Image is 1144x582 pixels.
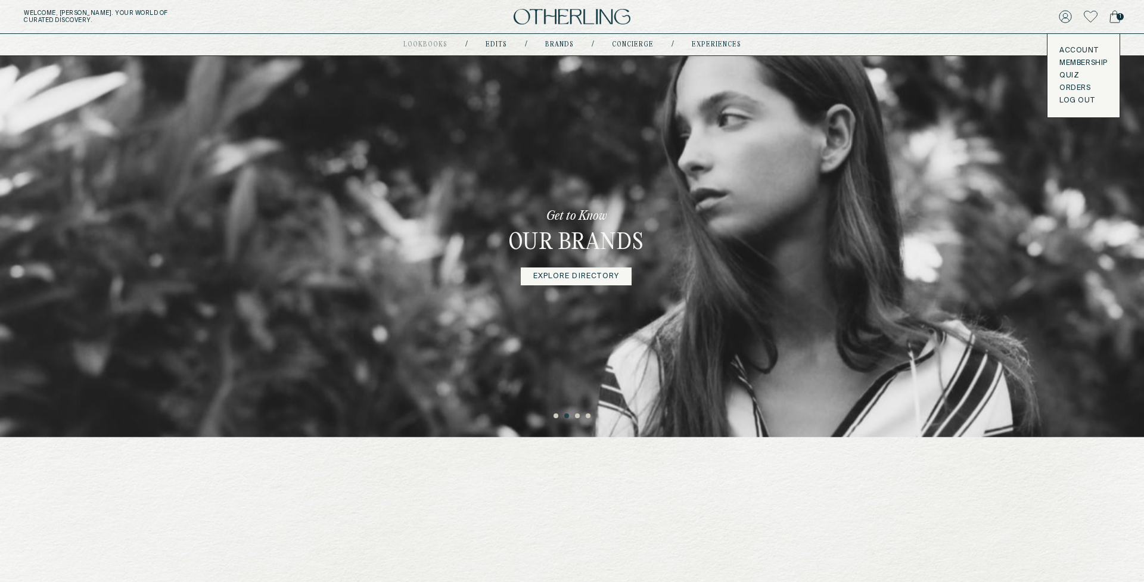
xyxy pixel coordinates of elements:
a: experiences [692,42,741,48]
a: Orders [1059,83,1108,93]
a: 1 [1109,8,1120,25]
div: / [465,40,468,49]
button: 4 [586,413,592,419]
span: 1 [1117,13,1124,20]
div: / [525,40,527,49]
a: concierge [612,42,654,48]
button: 3 [575,413,581,419]
a: lookbooks [403,42,447,48]
a: Brands [545,42,574,48]
a: Explore Directory [521,267,632,285]
p: Get to Know [546,208,607,225]
a: Account [1059,46,1108,55]
a: Edits [486,42,507,48]
a: Membership [1059,58,1108,68]
h3: Our Brands [509,229,644,258]
h5: Welcome, [PERSON_NAME] . Your world of curated discovery. [24,10,353,24]
div: / [672,40,674,49]
img: logo [514,9,630,25]
button: 2 [564,413,570,419]
button: 1 [554,413,559,419]
div: / [592,40,594,49]
a: Quiz [1059,71,1108,80]
button: LOG OUT [1059,96,1095,105]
